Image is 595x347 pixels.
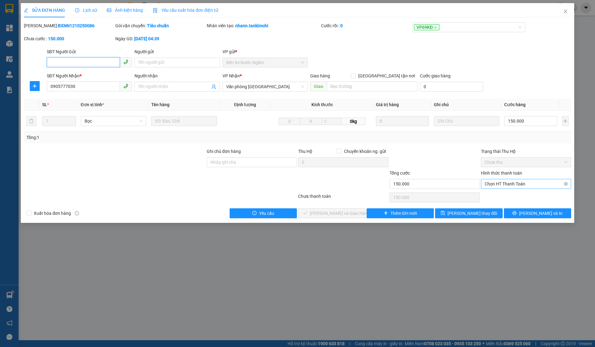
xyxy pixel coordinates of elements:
input: Cước giao hàng [420,82,483,92]
input: VD: Bàn, Ghế [151,116,217,126]
input: 0 [376,116,429,126]
span: Chọn HT Thanh Toán [485,179,567,189]
span: Chưa thu [485,158,567,167]
span: clock-circle [75,8,79,12]
th: Ghi chú [431,99,502,111]
span: Giao hàng [310,73,330,78]
img: icon [153,8,158,13]
button: plusThêm ĐH mới [367,208,434,218]
span: Lịch sử [75,8,97,13]
input: R [300,118,322,125]
div: VP gửi [223,48,308,55]
div: Chưa thanh toán [297,193,389,204]
span: Yêu cầu [259,210,274,217]
b: [DATE] 04:39 [134,36,159,41]
span: save [441,211,445,216]
span: VP69KĐ [414,24,439,30]
span: plus [30,84,39,89]
li: VP Văn phòng [GEOGRAPHIC_DATA] [43,26,82,47]
span: [PERSON_NAME] thay đổi [447,210,497,217]
b: Tiêu chuẩn [147,23,169,28]
span: Xuất hóa đơn hàng [31,210,73,217]
span: Giao [310,81,327,91]
span: Bến Xe Nước Ngầm [226,58,304,67]
div: Tổng: 1 [26,134,230,141]
div: Nhân viên tạo: [207,22,320,29]
span: Văn phòng Đà Nẵng [226,82,304,91]
span: Tên hàng [151,102,170,107]
div: [PERSON_NAME]: [24,22,114,29]
span: [PERSON_NAME] và In [519,210,562,217]
b: BXNN1210250086 [58,23,95,28]
div: Chưa cước : [24,35,114,42]
span: phone [3,41,7,46]
button: printer[PERSON_NAME] và In [504,208,571,218]
span: user-add [211,84,216,89]
span: edit [24,8,28,12]
span: Chuyển khoản ng. gửi [342,148,388,155]
span: Đơn vị tính [81,102,104,107]
span: phone [123,59,128,64]
span: Cước hàng [504,102,526,107]
span: printer [512,211,517,216]
div: SĐT Người Gửi [47,48,132,55]
b: nhann.tankimchi [235,23,268,28]
div: SĐT Người Nhận [47,72,132,79]
li: [PERSON_NAME] [3,3,90,15]
button: delete [26,116,36,126]
span: close [563,9,568,14]
span: Định lượng [234,102,256,107]
span: close [434,26,437,29]
div: Người gửi [134,48,220,55]
button: exclamation-circleYêu cầu [230,208,297,218]
input: Ghi Chú [434,116,500,126]
div: Ngày GD: [115,35,205,42]
div: Gói vận chuyển: [115,22,205,29]
span: Giá trị hàng [376,102,399,107]
span: exclamation-circle [252,211,257,216]
b: 19005151, 0707597597 [3,41,29,53]
input: Dọc đường [327,81,417,91]
span: close-circle [564,182,568,186]
span: Thu Hộ [298,149,312,154]
span: Thêm ĐH mới [390,210,417,217]
button: save[PERSON_NAME] thay đổi [435,208,502,218]
input: Ghi chú đơn hàng [207,157,297,167]
img: logo.jpg [3,3,25,25]
button: check[PERSON_NAME] và Giao hàng [298,208,365,218]
button: plus [30,81,40,91]
label: Ghi chú đơn hàng [207,149,241,154]
span: Tổng cước [390,171,410,176]
span: Yêu cầu xuất hóa đơn điện tử [153,8,218,13]
input: D [279,118,301,125]
span: Bọc [85,116,143,126]
span: SL [42,102,47,107]
span: picture [107,8,111,12]
input: C [322,118,342,125]
b: 150.000 [48,36,64,41]
span: VP Nhận [223,73,240,78]
div: Người nhận [134,72,220,79]
span: [GEOGRAPHIC_DATA] tận nơi [356,72,417,79]
div: Trạng thái Thu Hộ [481,148,571,155]
label: Cước giao hàng [420,73,451,78]
span: Ảnh kiện hàng [107,8,143,13]
span: phone [123,84,128,89]
button: Close [557,3,574,20]
div: Cước rồi : [321,22,411,29]
label: Hình thức thanh toán [481,171,522,176]
span: 0kg [342,118,366,125]
span: info-circle [75,211,79,215]
span: SỬA ĐƠN HÀNG [24,8,65,13]
li: VP Bến Xe Nước Ngầm [3,26,43,40]
span: plus [384,211,388,216]
button: plus [562,116,569,126]
span: Kích thước [311,102,333,107]
b: 0 [340,23,343,28]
